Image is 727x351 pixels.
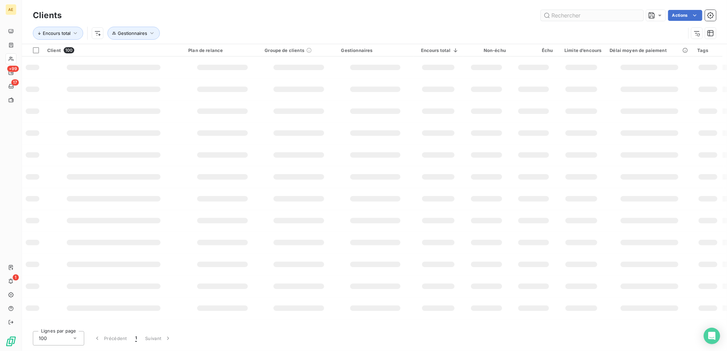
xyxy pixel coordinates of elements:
img: Logo LeanPay [5,336,16,347]
div: Gestionnaires [341,48,409,53]
div: Non-échu [467,48,506,53]
div: Tags [698,48,718,53]
div: Limite d’encours [561,48,602,53]
span: 100 [39,335,47,342]
button: Actions [668,10,702,21]
button: Précédent [90,331,131,346]
div: Délai moyen de paiement [610,48,689,53]
span: +99 [7,66,19,72]
span: 100 [64,47,74,53]
span: Groupe de clients [265,48,304,53]
a: +99 [5,67,16,78]
div: Échu [514,48,553,53]
span: 17 [11,79,19,86]
span: 1 [135,335,137,342]
button: 1 [131,331,141,346]
span: Encours total [43,30,71,36]
a: 17 [5,81,16,92]
button: Encours total [33,27,83,40]
input: Rechercher [541,10,643,21]
span: Gestionnaires [118,30,147,36]
div: AE [5,4,16,15]
div: Open Intercom Messenger [704,328,720,344]
h3: Clients [33,9,62,22]
div: Encours total [418,48,459,53]
span: 1 [13,274,19,281]
span: Client [47,48,61,53]
button: Suivant [141,331,176,346]
div: Plan de relance [188,48,256,53]
button: Gestionnaires [107,27,160,40]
